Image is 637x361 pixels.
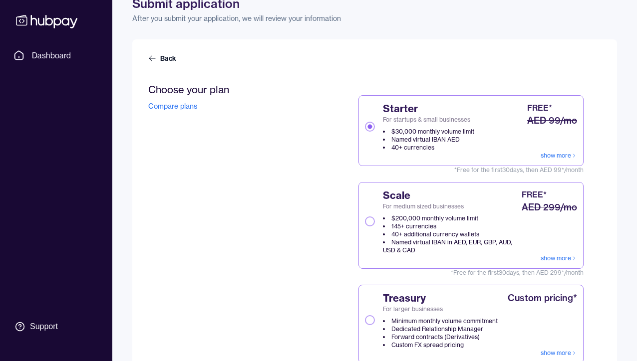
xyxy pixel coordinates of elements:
li: Custom FX spread pricing [383,341,498,349]
div: AED 99/mo [527,114,577,128]
div: FREE* [522,188,547,200]
div: AED 299/mo [522,200,577,214]
li: Named virtual IBAN AED [383,136,474,144]
li: 145+ currencies [383,222,520,230]
li: 40+ currencies [383,144,474,152]
h2: Choose your plan [148,83,299,96]
p: After you submit your application, we will review your information [132,13,617,23]
button: ScaleFor medium sized businesses$200,000 monthly volume limit145+ currencies40+ additional curren... [365,216,375,226]
li: Named virtual IBAN in AED, EUR, GBP, AUD, USD & CAD [383,238,520,254]
span: For startups & small businesses [383,116,474,124]
li: $30,000 monthly volume limit [383,128,474,136]
span: Treasury [383,291,498,305]
span: For medium sized businesses [383,202,520,210]
a: Compare plans [148,102,197,111]
button: TreasuryFor larger businessesMinimum monthly volume commitmentDedicated Relationship ManagerForwa... [365,315,375,325]
a: show more [541,152,577,160]
span: Starter [383,102,474,116]
span: Scale [383,188,520,202]
span: For larger businesses [383,305,498,313]
button: StarterFor startups & small businesses$30,000 monthly volume limitNamed virtual IBAN AED40+ curre... [365,122,375,132]
li: Minimum monthly volume commitment [383,317,498,325]
a: Support [10,316,102,337]
span: Dashboard [32,49,71,61]
li: Forward contracts (Derivatives) [383,333,498,341]
a: show more [541,349,577,357]
li: 40+ additional currency wallets [383,230,520,238]
li: Dedicated Relationship Manager [383,325,498,333]
a: Back [148,53,178,63]
div: FREE* [527,102,552,114]
a: Dashboard [10,46,102,64]
div: Support [30,321,58,332]
span: *Free for the first 30 days, then AED 299*/month [358,269,584,277]
li: $200,000 monthly volume limit [383,214,520,222]
a: show more [541,254,577,262]
div: Custom pricing* [508,291,577,305]
span: *Free for the first 30 days, then AED 99*/month [358,166,584,174]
